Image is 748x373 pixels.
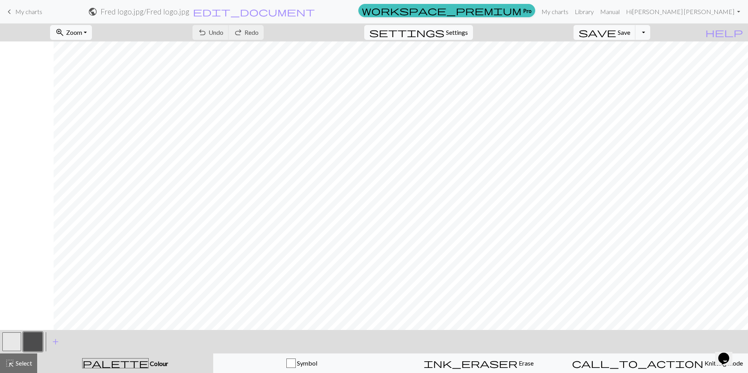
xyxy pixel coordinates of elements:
[538,4,572,20] a: My charts
[50,25,92,40] button: Zoom
[5,358,14,369] span: highlight_alt
[83,358,148,369] span: palette
[5,5,42,18] a: My charts
[101,7,189,16] h2: Fred logo.jpg / Fred logo.jpg
[193,6,315,17] span: edit_document
[715,342,740,365] iframe: chat widget
[424,358,518,369] span: ink_eraser
[296,359,317,367] span: Symbol
[705,27,743,38] span: help
[15,8,42,15] span: My charts
[149,360,168,367] span: Colour
[358,4,535,17] a: Pro
[567,353,748,373] button: Knitting mode
[623,4,743,20] a: Hi[PERSON_NAME] [PERSON_NAME]
[37,353,213,373] button: Colour
[369,27,444,38] span: settings
[5,6,14,17] span: keyboard_arrow_left
[618,29,630,36] span: Save
[88,6,97,17] span: public
[572,4,597,20] a: Library
[703,359,743,367] span: Knitting mode
[362,5,521,16] span: workspace_premium
[364,25,473,40] button: SettingsSettings
[55,27,65,38] span: zoom_in
[51,336,60,347] span: add
[579,27,616,38] span: save
[518,359,534,367] span: Erase
[597,4,623,20] a: Manual
[14,359,32,367] span: Select
[369,28,444,37] i: Settings
[572,358,703,369] span: call_to_action
[390,353,567,373] button: Erase
[66,29,82,36] span: Zoom
[213,353,390,373] button: Symbol
[574,25,636,40] button: Save
[446,28,468,37] span: Settings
